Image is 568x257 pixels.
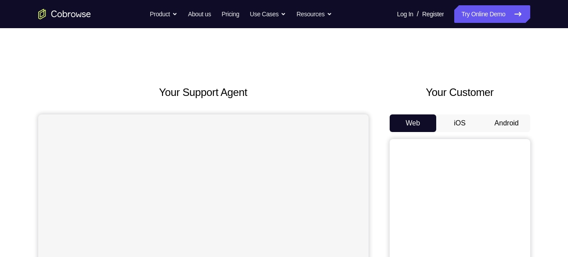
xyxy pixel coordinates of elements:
[436,114,483,132] button: iOS
[38,9,91,19] a: Go to the home page
[422,5,444,23] a: Register
[150,5,177,23] button: Product
[390,84,530,100] h2: Your Customer
[397,5,413,23] a: Log In
[417,9,419,19] span: /
[454,5,530,23] a: Try Online Demo
[250,5,286,23] button: Use Cases
[297,5,332,23] button: Resources
[221,5,239,23] a: Pricing
[188,5,211,23] a: About us
[390,114,437,132] button: Web
[483,114,530,132] button: Android
[38,84,369,100] h2: Your Support Agent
